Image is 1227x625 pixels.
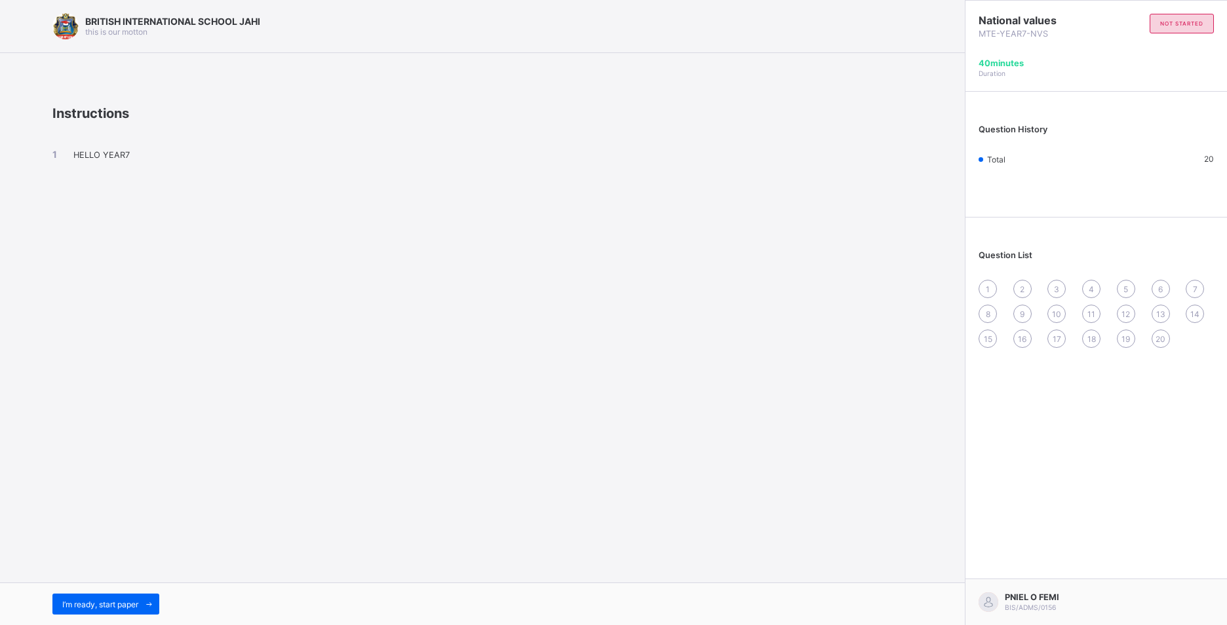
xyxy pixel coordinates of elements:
[1156,309,1165,319] span: 13
[1156,334,1165,344] span: 20
[1121,334,1130,344] span: 19
[1020,284,1024,294] span: 2
[1160,20,1203,27] span: not started
[1052,309,1061,319] span: 10
[986,284,990,294] span: 1
[1087,334,1096,344] span: 18
[52,105,129,121] span: Instructions
[1087,309,1095,319] span: 11
[1053,334,1061,344] span: 17
[1204,154,1214,164] span: 20
[1123,284,1128,294] span: 5
[1089,284,1094,294] span: 4
[987,155,1005,164] span: Total
[1018,334,1026,344] span: 16
[85,16,260,27] span: BRITISH INTERNATIONAL SCHOOL JAHI
[984,334,992,344] span: 15
[1193,284,1198,294] span: 7
[1158,284,1163,294] span: 6
[1005,592,1059,602] span: PNIEL O FEMI
[73,150,130,160] span: HELLO YEAR7
[979,58,1024,68] span: 40 minutes
[1005,603,1056,611] span: BIS/ADMS/0156
[85,27,147,37] span: this is our motton
[986,309,990,319] span: 8
[979,29,1097,39] span: MTE-YEAR7-NVS
[1190,309,1199,319] span: 14
[1121,309,1130,319] span: 12
[979,69,1005,77] span: Duration
[62,599,138,609] span: I’m ready, start paper
[979,14,1097,27] span: National values
[979,124,1047,134] span: Question History
[1020,309,1024,319] span: 9
[1054,284,1059,294] span: 3
[979,250,1032,260] span: Question List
